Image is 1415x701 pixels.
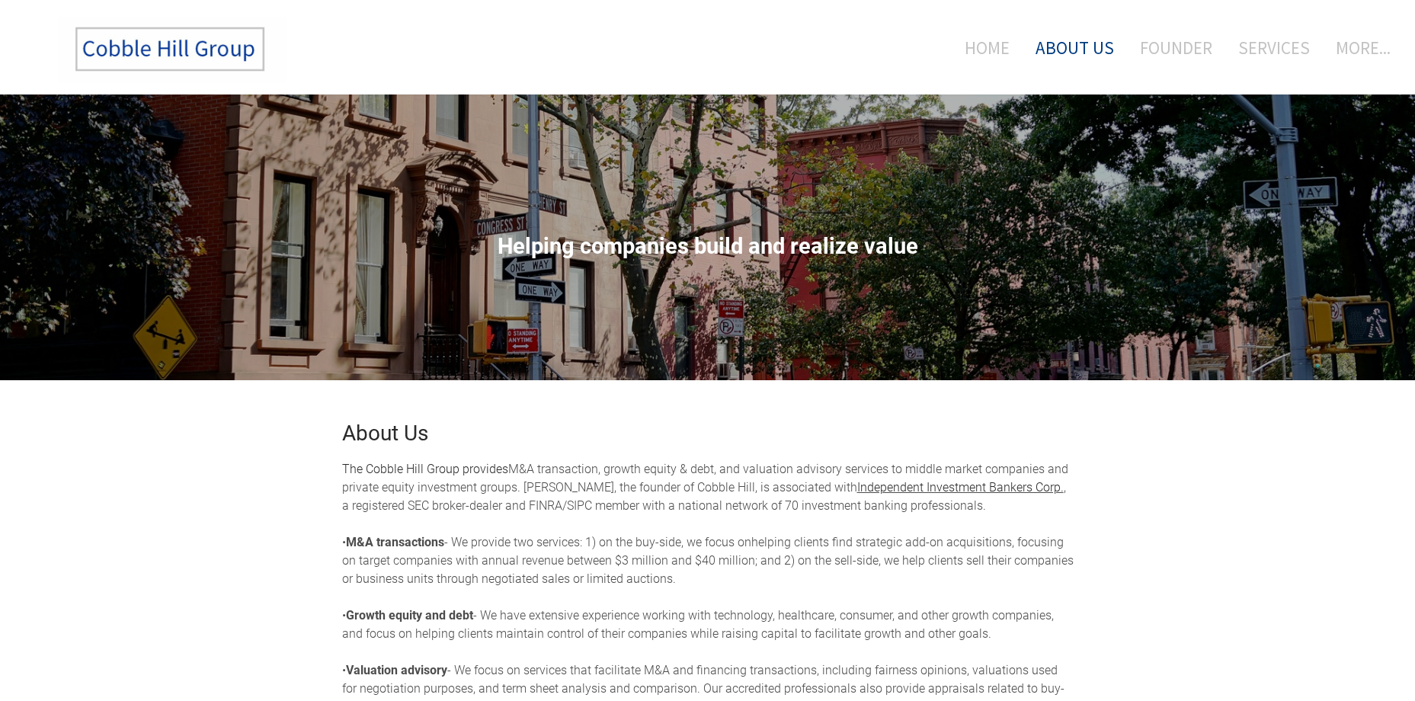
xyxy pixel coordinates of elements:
h2: About Us [342,423,1074,444]
strong: Growth equity and debt [346,608,473,623]
a: Founder [1128,16,1224,79]
a: About Us [1024,16,1125,79]
a: more... [1324,16,1391,79]
font: The Cobble Hill Group provides [342,462,508,476]
span: Helping companies build and realize value [498,233,918,259]
a: Home [942,16,1021,79]
strong: M&A transactions [346,535,444,549]
span: helping clients find strategic add-on acquisitions, focusing on target companies with annual reve... [342,535,1074,586]
strong: Valuation advisory [346,663,447,677]
a: Independent Investment Bankers Corp. [857,480,1064,495]
a: Services [1227,16,1321,79]
img: The Cobble Hill Group LLC [58,16,287,83]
